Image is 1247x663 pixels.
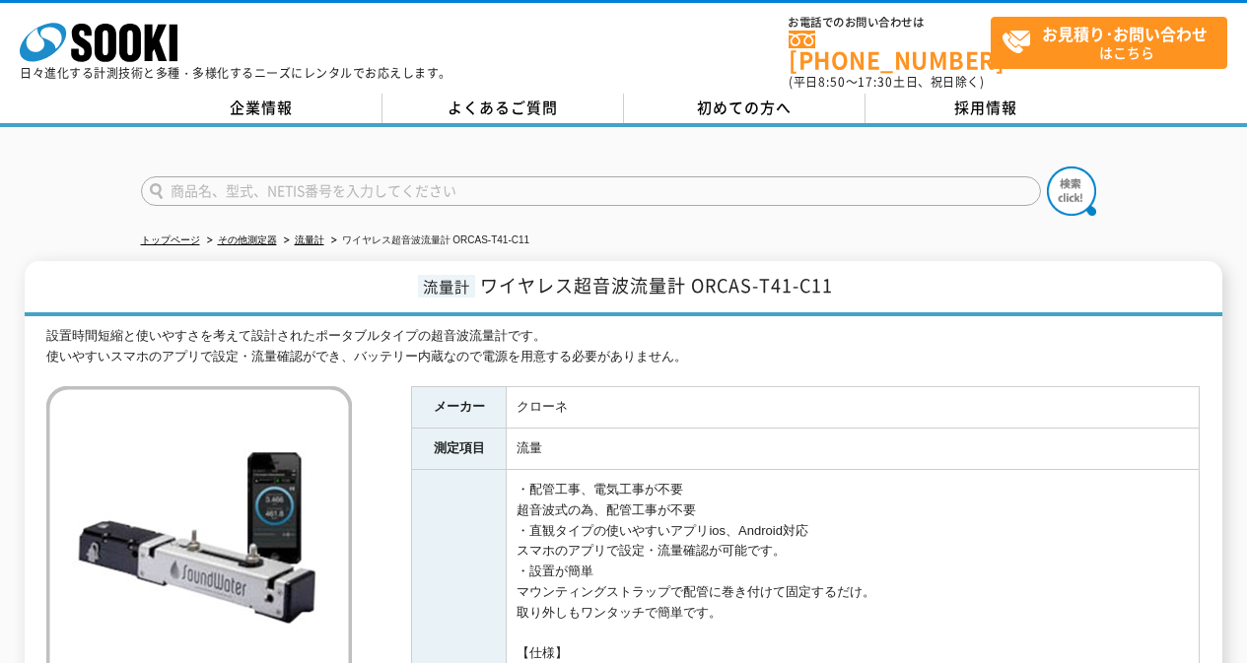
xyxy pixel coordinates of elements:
span: (平日 ～ 土日、祝日除く) [789,73,984,91]
a: [PHONE_NUMBER] [789,31,991,71]
a: 企業情報 [141,94,382,123]
li: ワイヤレス超音波流量計 ORCAS-T41-C11 [327,231,530,251]
th: 測定項目 [412,429,507,470]
a: よくあるご質問 [382,94,624,123]
span: 流量計 [418,275,475,298]
a: 流量計 [295,234,324,245]
a: 初めての方へ [624,94,866,123]
td: クローネ [507,387,1200,429]
span: 初めての方へ [697,97,792,118]
a: トップページ [141,234,200,245]
a: 採用情報 [866,94,1107,123]
span: お電話でのお問い合わせは [789,17,991,29]
span: 8:50 [818,73,846,91]
strong: お見積り･お問い合わせ [1042,22,1208,45]
span: はこちら [1002,18,1226,67]
img: btn_search.png [1047,166,1096,216]
th: メーカー [412,387,507,429]
div: 設置時間短縮と使いやすさを考えて設計されたポータブルタイプの超音波流量計です。 使いやすいスマホのアプリで設定・流量確認ができ、バッテリー内蔵なので電源を用意する必要がありません。 [46,326,1200,367]
a: お見積り･お問い合わせはこちら [991,17,1227,69]
input: 商品名、型式、NETIS番号を入力してください [141,176,1041,206]
p: 日々進化する計測技術と多種・多様化するニーズにレンタルでお応えします。 [20,67,451,79]
span: ワイヤレス超音波流量計 ORCAS-T41-C11 [480,272,833,298]
a: その他測定器 [218,234,277,245]
td: 流量 [507,429,1200,470]
span: 17:30 [858,73,893,91]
